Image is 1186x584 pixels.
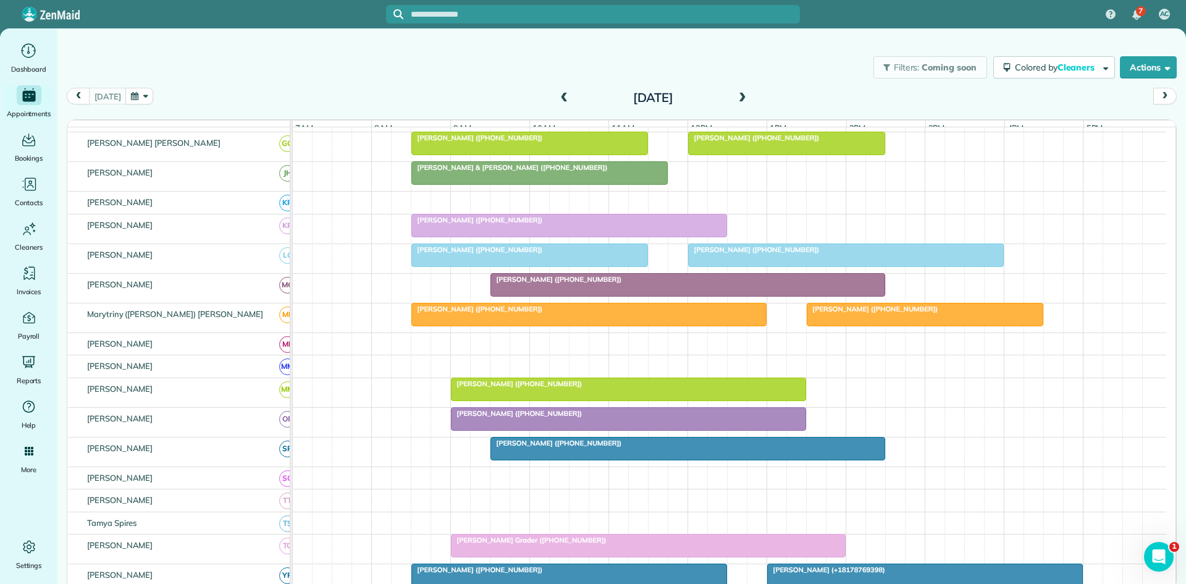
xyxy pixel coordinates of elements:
span: 12pm [688,123,715,133]
span: [PERSON_NAME] ([PHONE_NUMBER]) [450,409,582,418]
button: Focus search [386,9,403,19]
span: [PERSON_NAME] [85,570,156,580]
span: [PERSON_NAME] [85,495,156,505]
span: Colored by [1015,62,1099,73]
span: YR [279,567,296,584]
button: next [1153,88,1177,104]
span: TG [279,538,296,554]
span: [PERSON_NAME] [85,197,156,207]
span: TS [279,515,296,532]
span: [PERSON_NAME] [85,250,156,260]
a: Settings [5,537,53,572]
button: Colored byCleaners [993,56,1115,78]
span: Contacts [15,197,43,209]
span: [PERSON_NAME] ([PHONE_NUMBER]) [411,216,543,224]
span: Dashboard [11,63,46,75]
span: 3pm [926,123,948,133]
span: [PERSON_NAME] ([PHONE_NUMBER]) [490,275,622,284]
span: [PERSON_NAME] & [PERSON_NAME] ([PHONE_NUMBER]) [411,163,608,172]
span: SR [279,441,296,457]
a: Help [5,397,53,431]
span: GG [279,135,296,152]
span: 7am [293,123,316,133]
a: Dashboard [5,41,53,75]
span: [PERSON_NAME] ([PHONE_NUMBER]) [411,133,543,142]
span: 9am [451,123,474,133]
span: Settings [16,559,42,572]
span: [PERSON_NAME] [85,473,156,483]
span: AC [1160,9,1169,19]
span: ME [279,307,296,323]
span: 1pm [767,123,789,133]
span: Payroll [18,330,40,342]
span: [PERSON_NAME] [85,279,156,289]
span: 10am [530,123,558,133]
button: [DATE] [89,88,126,104]
span: ML [279,336,296,353]
span: Cleaners [15,241,43,253]
span: 7 [1138,6,1143,16]
span: Appointments [7,108,51,120]
span: 5pm [1084,123,1106,133]
span: Invoices [17,286,41,298]
span: KR [279,218,296,234]
span: 2pm [847,123,868,133]
span: [PERSON_NAME] [85,361,156,371]
span: 11am [609,123,637,133]
span: More [21,463,36,476]
span: [PERSON_NAME] [85,167,156,177]
span: SC [279,470,296,487]
h2: [DATE] [576,91,730,104]
span: MG [279,277,296,294]
span: Bookings [15,152,43,164]
span: OR [279,411,296,428]
span: [PERSON_NAME] Grader ([PHONE_NUMBER]) [450,536,607,544]
span: Tamya Spires [85,518,140,528]
span: [PERSON_NAME] ([PHONE_NUMBER]) [411,305,543,313]
a: Cleaners [5,219,53,253]
span: 4pm [1005,123,1027,133]
span: [PERSON_NAME] [85,220,156,230]
span: MM [279,358,296,375]
span: KR [279,195,296,211]
span: 1 [1169,542,1179,552]
span: JH [279,165,296,182]
span: Marytriny ([PERSON_NAME]) [PERSON_NAME] [85,309,266,319]
span: Coming soon [922,62,977,73]
span: [PERSON_NAME] [85,443,156,453]
a: Invoices [5,263,53,298]
button: prev [67,88,90,104]
span: MM [279,381,296,398]
button: Actions [1120,56,1177,78]
span: [PERSON_NAME] (+18178769398) [767,565,885,574]
span: LC [279,247,296,264]
span: [PERSON_NAME] ([PHONE_NUMBER]) [806,305,938,313]
iframe: Intercom live chat [1144,542,1174,572]
span: [PERSON_NAME] ([PHONE_NUMBER]) [411,565,543,574]
span: [PERSON_NAME] [PERSON_NAME] [85,138,223,148]
div: 7 unread notifications [1124,1,1150,28]
a: Bookings [5,130,53,164]
a: Appointments [5,85,53,120]
span: TT [279,493,296,509]
span: [PERSON_NAME] ([PHONE_NUMBER]) [688,133,820,142]
span: [PERSON_NAME] ([PHONE_NUMBER]) [411,245,543,254]
span: [PERSON_NAME] [85,413,156,423]
span: [PERSON_NAME] [85,540,156,550]
span: [PERSON_NAME] [85,339,156,349]
span: [PERSON_NAME] ([PHONE_NUMBER]) [490,439,622,447]
span: Cleaners [1058,62,1097,73]
span: Filters: [894,62,920,73]
span: [PERSON_NAME] ([PHONE_NUMBER]) [688,245,820,254]
span: Help [22,419,36,431]
span: 8am [372,123,395,133]
span: [PERSON_NAME] [85,384,156,394]
span: [PERSON_NAME] ([PHONE_NUMBER]) [450,379,582,388]
a: Payroll [5,308,53,342]
a: Reports [5,352,53,387]
span: Reports [17,375,41,387]
a: Contacts [5,174,53,209]
svg: Focus search [393,9,403,19]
